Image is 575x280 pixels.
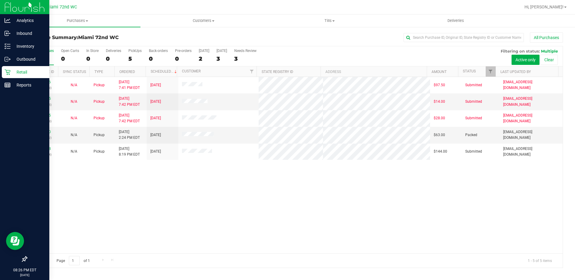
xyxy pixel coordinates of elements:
[78,35,119,40] span: Miami 72nd WC
[465,115,482,121] span: Submitted
[503,129,559,141] span: [EMAIL_ADDRESS][DOMAIN_NAME]
[503,113,559,124] span: [EMAIL_ADDRESS][DOMAIN_NAME]
[501,49,540,53] span: Filtering on status:
[86,55,99,62] div: 0
[512,55,540,65] button: Active only
[217,55,227,62] div: 3
[51,256,95,265] span: Page of 1
[234,55,257,62] div: 3
[150,99,161,105] span: [DATE]
[46,5,77,10] span: Miami 72nd WC
[71,99,77,104] span: Not Applicable
[267,18,392,23] span: Tills
[5,82,11,88] inline-svg: Reports
[86,49,99,53] div: In Store
[404,33,524,42] input: Search Purchase ID, Original ID, State Registry ID or Customer Name...
[434,99,445,105] span: $14.00
[119,96,140,107] span: [DATE] 7:42 PM EDT
[11,81,47,89] p: Reports
[434,149,447,154] span: $144.00
[140,14,266,27] a: Customers
[149,49,168,53] div: Back-orders
[234,49,257,53] div: Needs Review
[267,14,393,27] a: Tills
[523,256,557,265] span: 1 - 5 of 5 items
[151,69,178,74] a: Scheduled
[14,18,140,23] span: Purchases
[94,70,103,74] a: Type
[503,146,559,157] span: [EMAIL_ADDRESS][DOMAIN_NAME]
[71,133,77,137] span: Not Applicable
[3,273,47,277] p: [DATE]
[434,82,445,88] span: $97.50
[71,82,77,88] button: N/A
[61,55,79,62] div: 0
[119,113,140,124] span: [DATE] 7:42 PM EDT
[199,55,209,62] div: 2
[71,132,77,138] button: N/A
[3,267,47,273] p: 08:26 PM EDT
[524,5,564,9] span: Hi, [PERSON_NAME]!
[141,18,266,23] span: Customers
[71,116,77,120] span: Not Applicable
[106,49,121,53] div: Deliveries
[175,49,192,53] div: Pre-orders
[94,132,105,138] span: Pickup
[540,55,558,65] button: Clear
[6,232,24,250] iframe: Resource center
[11,17,47,24] p: Analytics
[150,115,161,121] span: [DATE]
[119,146,140,157] span: [DATE] 8:19 PM EDT
[393,14,519,27] a: Deliveries
[465,99,482,105] span: Submitted
[175,55,192,62] div: 0
[71,115,77,121] button: N/A
[262,70,293,74] a: State Registry ID
[11,43,47,50] p: Inventory
[150,149,161,154] span: [DATE]
[106,55,121,62] div: 0
[61,49,79,53] div: Open Carts
[432,70,447,74] a: Amount
[465,132,477,138] span: Packed
[26,35,205,40] h3: Purchase Summary:
[94,115,105,121] span: Pickup
[321,66,427,77] th: Address
[69,256,80,265] input: 1
[128,49,142,53] div: PickUps
[5,43,11,49] inline-svg: Inventory
[128,55,142,62] div: 5
[150,132,161,138] span: [DATE]
[119,129,140,141] span: [DATE] 2:24 PM EDT
[119,79,140,91] span: [DATE] 7:41 PM EDT
[94,99,105,105] span: Pickup
[434,115,445,121] span: $28.00
[5,30,11,36] inline-svg: Inbound
[463,69,476,73] a: Status
[217,49,227,53] div: [DATE]
[541,49,558,53] span: Multiple
[439,18,472,23] span: Deliveries
[5,69,11,75] inline-svg: Retail
[11,30,47,37] p: Inbound
[5,56,11,62] inline-svg: Outbound
[14,14,140,27] a: Purchases
[149,55,168,62] div: 0
[465,149,482,154] span: Submitted
[11,68,47,76] p: Retail
[434,132,445,138] span: $63.00
[486,66,496,77] a: Filter
[199,49,209,53] div: [DATE]
[150,82,161,88] span: [DATE]
[247,66,257,77] a: Filter
[94,82,105,88] span: Pickup
[503,96,559,107] span: [EMAIL_ADDRESS][DOMAIN_NAME]
[503,79,559,91] span: [EMAIL_ADDRESS][DOMAIN_NAME]
[71,149,77,154] span: Not Applicable
[530,32,563,43] button: All Purchases
[11,56,47,63] p: Outbound
[94,149,105,154] span: Pickup
[71,149,77,154] button: N/A
[182,69,201,73] a: Customer
[63,70,86,74] a: Sync Status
